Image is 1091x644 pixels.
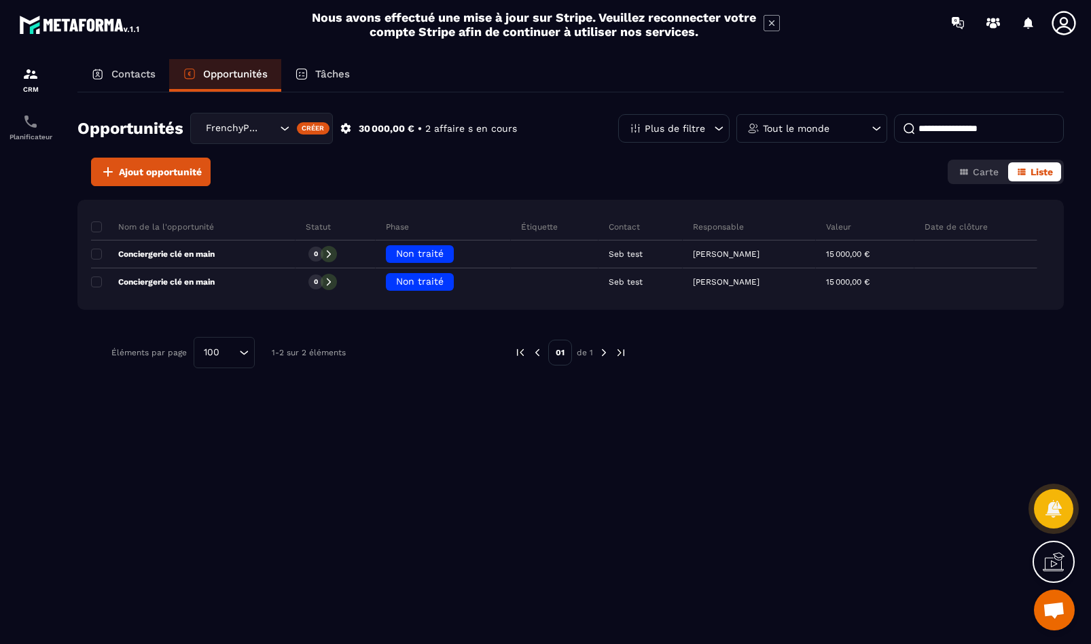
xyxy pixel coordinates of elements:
[693,221,744,232] p: Responsable
[314,277,318,287] p: 0
[311,10,757,39] h2: Nous avons effectué une mise à jour sur Stripe. Veuillez reconnecter votre compte Stripe afin de ...
[194,337,255,368] div: Search for option
[1008,162,1061,181] button: Liste
[598,346,610,359] img: next
[950,162,1007,181] button: Carte
[514,346,526,359] img: prev
[169,59,281,92] a: Opportunités
[826,277,870,287] p: 15 000,00 €
[77,115,183,142] h2: Opportunités
[202,121,263,136] span: FrenchyPartners
[609,221,640,232] p: Contact
[396,248,444,259] span: Non traité
[272,348,346,357] p: 1-2 sur 2 éléments
[1034,590,1075,630] a: Ouvrir le chat
[263,121,276,136] input: Search for option
[359,122,414,135] p: 30 000,00 €
[111,348,187,357] p: Éléments par page
[22,113,39,130] img: scheduler
[548,340,572,365] p: 01
[396,276,444,287] span: Non traité
[281,59,363,92] a: Tâches
[615,346,627,359] img: next
[763,124,829,133] p: Tout le monde
[91,158,211,186] button: Ajout opportunité
[577,347,593,358] p: de 1
[91,276,215,287] p: Conciergerie clé en main
[306,221,331,232] p: Statut
[297,122,330,135] div: Créer
[425,122,517,135] p: 2 affaire s en cours
[973,166,999,177] span: Carte
[111,68,156,80] p: Contacts
[826,249,870,259] p: 15 000,00 €
[531,346,543,359] img: prev
[19,12,141,37] img: logo
[693,249,759,259] p: [PERSON_NAME]
[77,59,169,92] a: Contacts
[386,221,409,232] p: Phase
[3,56,58,103] a: formationformationCRM
[119,165,202,179] span: Ajout opportunité
[22,66,39,82] img: formation
[203,68,268,80] p: Opportunités
[224,345,236,360] input: Search for option
[190,113,333,144] div: Search for option
[521,221,558,232] p: Étiquette
[925,221,988,232] p: Date de clôture
[1031,166,1053,177] span: Liste
[3,86,58,93] p: CRM
[91,249,215,260] p: Conciergerie clé en main
[315,68,350,80] p: Tâches
[826,221,851,232] p: Valeur
[693,277,759,287] p: [PERSON_NAME]
[314,249,318,259] p: 0
[3,103,58,151] a: schedulerschedulerPlanificateur
[3,133,58,141] p: Planificateur
[645,124,705,133] p: Plus de filtre
[199,345,224,360] span: 100
[418,122,422,135] p: •
[91,221,214,232] p: Nom de la l'opportunité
